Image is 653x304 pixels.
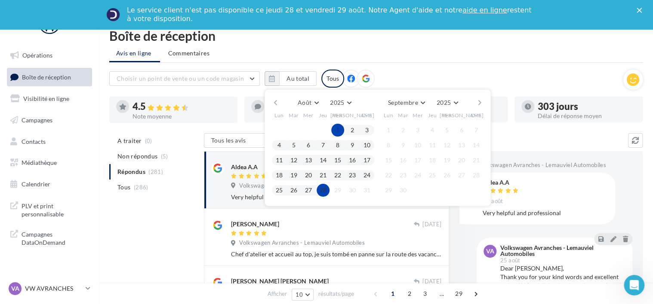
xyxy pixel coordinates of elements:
button: 22 [382,169,395,182]
button: 9 [346,139,359,152]
span: Mer [413,111,423,119]
button: 8 [331,139,344,152]
span: Septembre [388,99,418,106]
span: [PERSON_NAME] [440,111,484,119]
button: 18 [426,154,439,167]
button: 16 [346,154,359,167]
button: 14 [317,154,330,167]
button: 10 [411,139,424,152]
button: 11 [273,154,286,167]
span: 2025 [437,99,451,106]
span: [DATE] [422,278,441,286]
span: Commentaires [168,49,209,58]
div: Very helpful and professional [231,193,441,201]
a: Campagnes [5,111,94,129]
button: 2 [397,124,410,137]
span: 1 [386,287,400,301]
button: 11 [426,139,439,152]
button: 12 [287,154,300,167]
button: 2025 [433,97,461,109]
div: Chef d'atelier et accueil au top, je suis tombé en panne sur la route des vacances, j'ai été dépa... [231,250,441,258]
span: 3 [418,287,432,301]
span: (0) [145,137,152,144]
span: Jeu [428,111,437,119]
button: 22 [331,169,344,182]
button: 24 [411,169,424,182]
span: [DATE] [422,221,441,228]
a: Contacts [5,133,94,151]
span: Tous les avis [211,137,246,144]
button: 9 [397,139,410,152]
div: [PERSON_NAME] [PERSON_NAME] [231,277,329,286]
a: Calendrier [5,175,94,193]
span: Visibilité en ligne [23,95,69,102]
span: Choisir un point de vente ou un code magasin [117,75,244,82]
button: Au total [279,71,317,86]
button: 16 [397,154,410,167]
button: 5 [287,139,300,152]
button: 1 [331,124,344,137]
button: 20 [302,169,315,182]
span: Afficher [268,290,287,298]
button: 19 [287,169,300,182]
span: résultats/page [318,290,354,298]
div: Aldea A.A [483,179,521,185]
span: Non répondus [117,152,157,161]
span: 10 [296,291,303,298]
button: 25 [273,184,286,197]
button: 26 [287,184,300,197]
button: 2025 [326,97,354,109]
a: Campagnes DataOnDemand [5,225,94,250]
button: 2 [346,124,359,137]
a: Médiathèque [5,154,94,172]
button: 10 [292,289,314,301]
span: [PERSON_NAME] [330,111,375,119]
button: 5 [440,124,453,137]
button: 4 [426,124,439,137]
span: ... [435,287,449,301]
button: 29 [331,184,344,197]
button: 13 [302,154,315,167]
button: 15 [331,154,344,167]
button: 21 [470,154,483,167]
button: 3 [411,124,424,137]
div: Fermer [637,8,645,13]
span: Mar [398,111,408,119]
span: 25 août [500,258,520,263]
button: 30 [397,184,410,197]
button: Choisir un point de vente ou un code magasin [109,71,260,86]
span: Volkswagen Avranches - Lemauviel Automobiles [481,161,606,169]
button: 3 [360,124,373,137]
span: Calendrier [22,180,50,188]
span: Mar [289,111,299,119]
span: Campagnes [22,116,52,124]
button: 30 [346,184,359,197]
button: 17 [411,154,424,167]
button: 4 [273,139,286,152]
button: 17 [360,154,373,167]
span: Tous [117,183,130,192]
button: Au total [265,71,317,86]
span: Volkswagen Avranches - Lemauviel Automobiles [239,239,364,247]
span: (5) [161,153,168,160]
button: 28 [317,184,330,197]
span: 16 août [483,198,503,205]
p: VW AVRANCHES [25,284,82,293]
button: 27 [455,169,468,182]
button: 8 [382,139,395,152]
div: [PERSON_NAME] [231,220,279,228]
span: Dim [471,111,481,119]
span: Opérations [22,52,52,59]
span: Volkswagen Avranches - Lemauviel Automobiles [239,182,364,190]
button: 15 [382,154,395,167]
div: Tous [321,70,344,88]
button: 14 [470,139,483,152]
span: Boîte de réception [22,73,71,80]
button: 28 [470,169,483,182]
a: aide en ligne [462,6,507,14]
div: Volkswagen Avranches - Lemauviel Automobiles [500,245,624,257]
button: 6 [302,139,315,152]
button: Tous les avis [204,133,290,148]
span: VA [11,284,19,293]
button: 18 [273,169,286,182]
